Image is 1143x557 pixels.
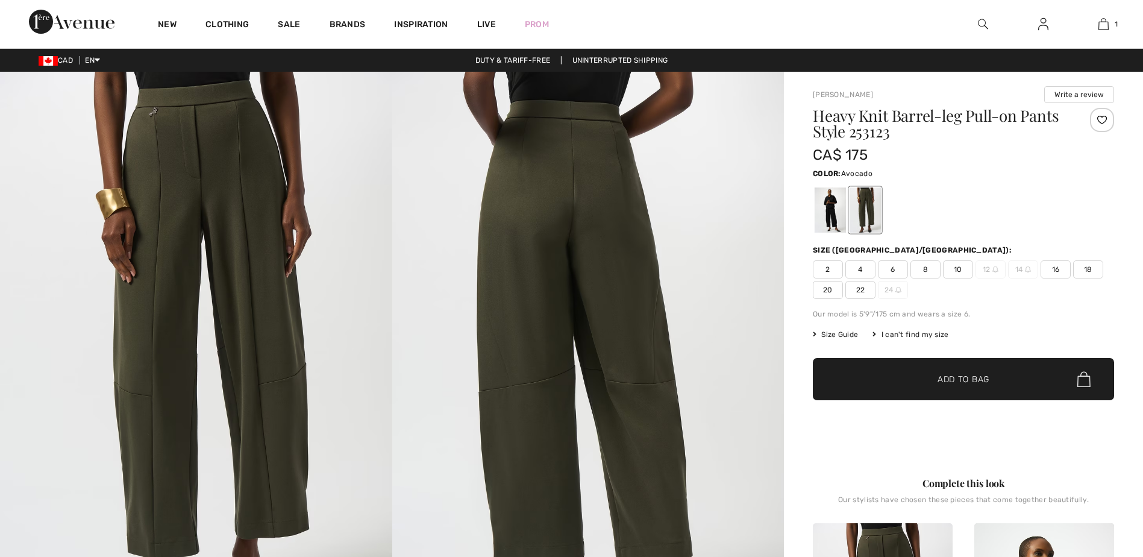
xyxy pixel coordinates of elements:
span: 14 [1008,260,1038,278]
div: Our stylists have chosen these pieces that come together beautifully. [813,496,1114,514]
a: Sale [278,19,300,32]
span: 18 [1073,260,1103,278]
span: EN [85,56,100,65]
div: Our model is 5'9"/175 cm and wears a size 6. [813,309,1114,319]
h1: Heavy Knit Barrel-leg Pull-on Pants Style 253123 [813,108,1064,139]
a: Live [477,18,496,31]
img: ring-m.svg [1025,266,1031,272]
span: 20 [813,281,843,299]
span: 8 [910,260,941,278]
a: New [158,19,177,32]
span: 4 [845,260,875,278]
span: 1 [1115,19,1118,30]
a: 1 [1074,17,1133,31]
div: Avocado [850,187,881,233]
span: 16 [1041,260,1071,278]
span: Size Guide [813,329,858,340]
a: Sign In [1029,17,1058,32]
span: 22 [845,281,875,299]
a: Prom [525,18,549,31]
span: Add to Bag [938,373,989,386]
span: 6 [878,260,908,278]
a: Brands [330,19,366,32]
img: ring-m.svg [895,287,901,293]
a: Clothing [205,19,249,32]
span: 2 [813,260,843,278]
a: [PERSON_NAME] [813,90,873,99]
span: 24 [878,281,908,299]
span: Inspiration [394,19,448,32]
img: 1ère Avenue [29,10,114,34]
span: Color: [813,169,841,178]
div: Complete this look [813,476,1114,491]
button: Add to Bag [813,358,1114,400]
img: My Info [1038,17,1048,31]
img: Canadian Dollar [39,56,58,66]
span: CA$ 175 [813,146,868,163]
span: CAD [39,56,78,65]
img: Bag.svg [1077,371,1091,387]
span: 10 [943,260,973,278]
span: Avocado [841,169,872,178]
div: I can't find my size [872,329,948,340]
div: Size ([GEOGRAPHIC_DATA]/[GEOGRAPHIC_DATA]): [813,245,1014,256]
img: search the website [978,17,988,31]
img: ring-m.svg [992,266,998,272]
span: 12 [975,260,1006,278]
button: Write a review [1044,86,1114,103]
img: My Bag [1098,17,1109,31]
div: Black [815,187,846,233]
